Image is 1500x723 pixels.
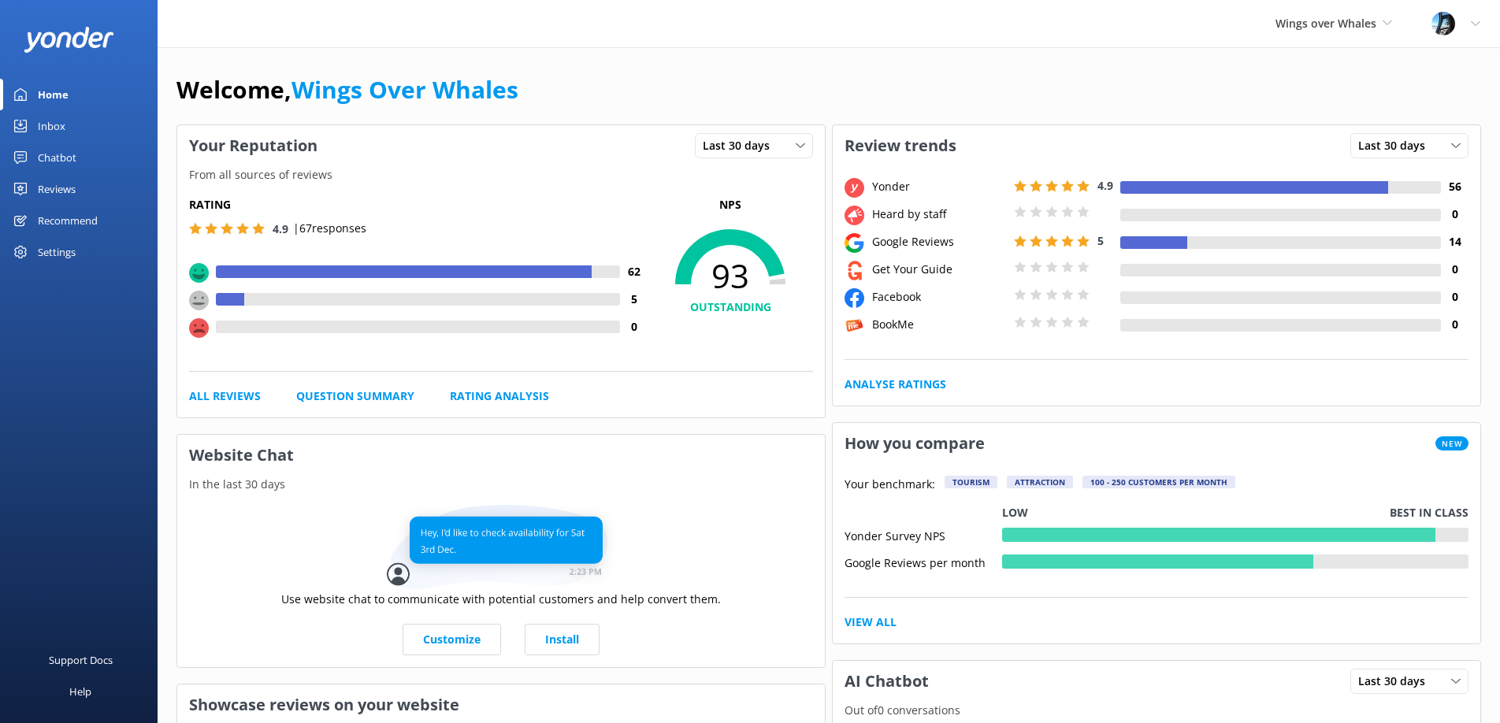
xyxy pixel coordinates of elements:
div: Google Reviews per month [845,554,1002,569]
p: Use website chat to communicate with potential customers and help convert them. [281,591,721,608]
h4: 0 [620,318,648,336]
div: Help [69,676,91,707]
h4: 62 [620,263,648,280]
div: Get Your Guide [868,261,1010,278]
a: View All [845,614,897,631]
span: Last 30 days [703,137,779,154]
h5: Rating [189,196,648,213]
div: Tourism [945,476,997,488]
a: Wings Over Whales [291,73,518,106]
h4: 0 [1441,316,1468,333]
span: 4.9 [1097,178,1113,193]
div: Attraction [1007,476,1073,488]
div: Yonder Survey NPS [845,528,1002,542]
h1: Welcome, [176,71,518,109]
a: Question Summary [296,387,414,405]
h3: AI Chatbot [833,661,941,702]
img: yonder-white-logo.png [24,27,114,53]
div: Chatbot [38,142,76,173]
p: NPS [648,196,813,213]
h3: Website Chat [177,435,825,476]
p: | 67 responses [293,220,366,237]
h3: Your Reputation [177,125,329,166]
a: Install [525,624,600,655]
h3: Review trends [833,125,968,166]
div: Google Reviews [868,233,1010,250]
div: Support Docs [49,644,113,676]
h4: OUTSTANDING [648,298,813,316]
h4: 5 [620,291,648,308]
a: Customize [403,624,501,655]
div: Yonder [868,178,1010,195]
div: 100 - 250 customers per month [1082,476,1235,488]
img: conversation... [387,505,615,591]
a: Analyse Ratings [845,376,946,393]
div: Reviews [38,173,76,205]
span: Last 30 days [1358,137,1435,154]
a: All Reviews [189,387,261,405]
span: Wings over Whales [1275,16,1376,31]
h4: 0 [1441,288,1468,306]
div: BookMe [868,316,1010,333]
div: Settings [38,236,76,268]
h4: 0 [1441,206,1468,223]
h4: 0 [1441,261,1468,278]
h4: 14 [1441,233,1468,250]
p: Low [1002,504,1028,521]
span: 5 [1097,233,1104,248]
span: 93 [648,256,813,295]
div: Heard by staff [868,206,1010,223]
p: In the last 30 days [177,476,825,493]
p: Out of 0 conversations [833,702,1480,719]
div: Recommend [38,205,98,236]
h4: 56 [1441,178,1468,195]
p: Best in class [1390,504,1468,521]
p: From all sources of reviews [177,166,825,184]
div: Facebook [868,288,1010,306]
img: 145-1635463833.jpg [1431,12,1455,35]
span: New [1435,436,1468,450]
span: 4.9 [273,221,288,236]
span: Last 30 days [1358,673,1435,690]
div: Home [38,79,69,110]
a: Rating Analysis [450,387,549,405]
p: Your benchmark: [845,476,935,495]
div: Inbox [38,110,65,142]
h3: How you compare [833,423,997,464]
